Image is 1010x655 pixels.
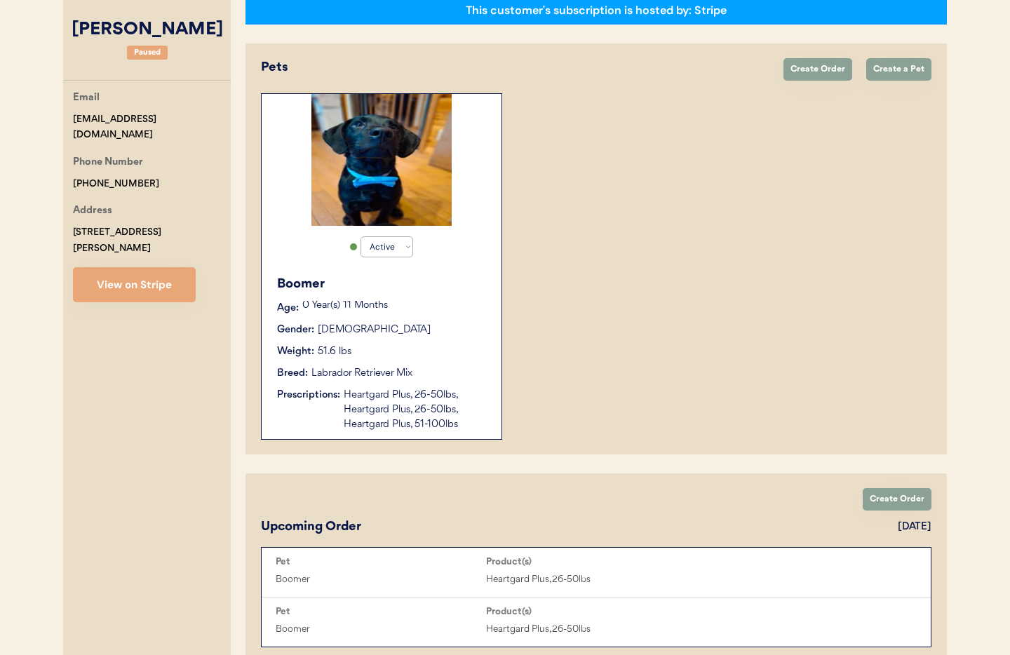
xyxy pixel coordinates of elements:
[73,112,231,144] div: [EMAIL_ADDRESS][DOMAIN_NAME]
[63,17,231,43] div: [PERSON_NAME]
[783,58,852,81] button: Create Order
[277,275,487,294] div: Boomer
[276,606,486,617] div: Pet
[73,154,143,172] div: Phone Number
[318,344,351,359] div: 51.6 lbs
[866,58,931,81] button: Create a Pet
[276,621,486,637] div: Boomer
[344,388,487,432] div: Heartgard Plus, 26-50lbs, Heartgard Plus, 26-50lbs, Heartgard Plus, 51-100lbs
[277,323,314,337] div: Gender:
[261,58,769,77] div: Pets
[486,606,696,617] div: Product(s)
[311,94,452,226] img: FB_IMG_1739750339476.jpg
[73,267,196,302] button: View on Stripe
[302,301,487,311] p: 0 Year(s) 11 Months
[276,556,486,567] div: Pet
[863,488,931,511] button: Create Order
[277,301,299,316] div: Age:
[73,224,231,257] div: [STREET_ADDRESS][PERSON_NAME]
[486,572,696,588] div: Heartgard Plus, 26-50lbs
[277,366,308,381] div: Breed:
[73,90,100,107] div: Email
[276,572,486,588] div: Boomer
[466,3,727,18] div: This customer's subscription is hosted by: Stripe
[73,176,159,192] div: [PHONE_NUMBER]
[898,520,931,534] div: [DATE]
[277,388,340,403] div: Prescriptions:
[277,344,314,359] div: Weight:
[311,366,412,381] div: Labrador Retriever Mix
[318,323,431,337] div: [DEMOGRAPHIC_DATA]
[73,203,112,220] div: Address
[486,556,696,567] div: Product(s)
[261,518,361,536] div: Upcoming Order
[486,621,696,637] div: Heartgard Plus, 26-50lbs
